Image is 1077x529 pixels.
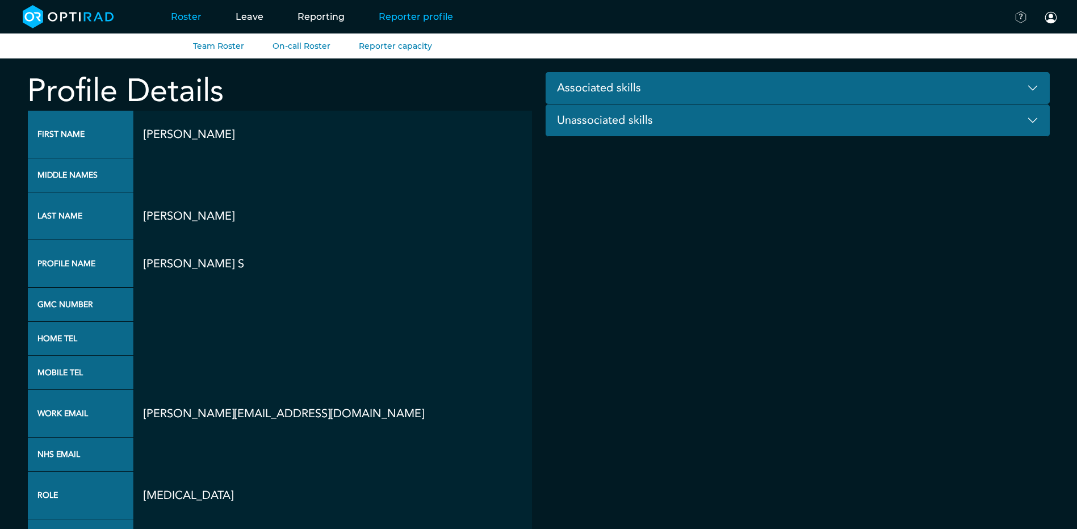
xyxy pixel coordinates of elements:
th: Mobile tel [28,356,134,390]
h2: Profile Details [27,72,532,110]
th: Gmc number [28,288,134,322]
img: brand-opti-rad-logos-blue-and-white-d2f68631ba2948856bd03f2d395fb146ddc8fb01b4b6e9315ea85fa773367... [23,5,114,28]
th: First name [28,111,134,158]
th: Home tel [28,322,134,356]
td: [PERSON_NAME][EMAIL_ADDRESS][DOMAIN_NAME] [134,390,532,438]
button: Unassociated skills [546,104,1050,137]
a: Team Roster [193,41,244,51]
th: Middle names [28,158,134,192]
td: [MEDICAL_DATA] [134,472,532,519]
td: [PERSON_NAME] S [134,240,532,288]
th: Work email [28,390,134,438]
button: Associated skills [546,72,1050,104]
a: Reporter capacity [359,41,432,51]
th: Role [28,472,134,519]
th: Profile name [28,240,134,288]
th: Nhs email [28,438,134,472]
th: Last name [28,192,134,240]
td: [PERSON_NAME] [134,111,532,158]
a: On-call Roster [273,41,330,51]
td: [PERSON_NAME] [134,192,532,240]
